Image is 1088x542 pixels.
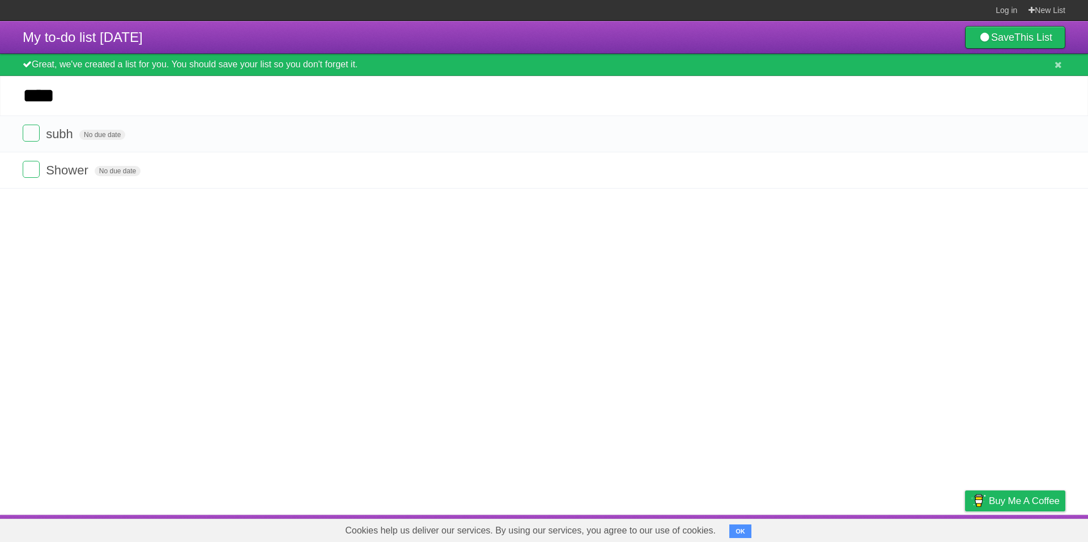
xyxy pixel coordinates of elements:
span: Cookies help us deliver our services. By using our services, you agree to our use of cookies. [334,519,727,542]
a: Terms [912,518,937,539]
span: No due date [95,166,141,176]
a: About [814,518,838,539]
a: Developers [852,518,898,539]
a: Privacy [950,518,980,539]
label: Done [23,125,40,142]
a: SaveThis List [965,26,1065,49]
a: Suggest a feature [994,518,1065,539]
span: My to-do list [DATE] [23,29,143,45]
img: Buy me a coffee [971,491,986,510]
span: Buy me a coffee [989,491,1060,511]
button: OK [729,524,751,538]
b: This List [1014,32,1052,43]
span: No due date [79,130,125,140]
label: Done [23,161,40,178]
span: Shower [46,163,91,177]
span: subh [46,127,76,141]
a: Buy me a coffee [965,490,1065,511]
